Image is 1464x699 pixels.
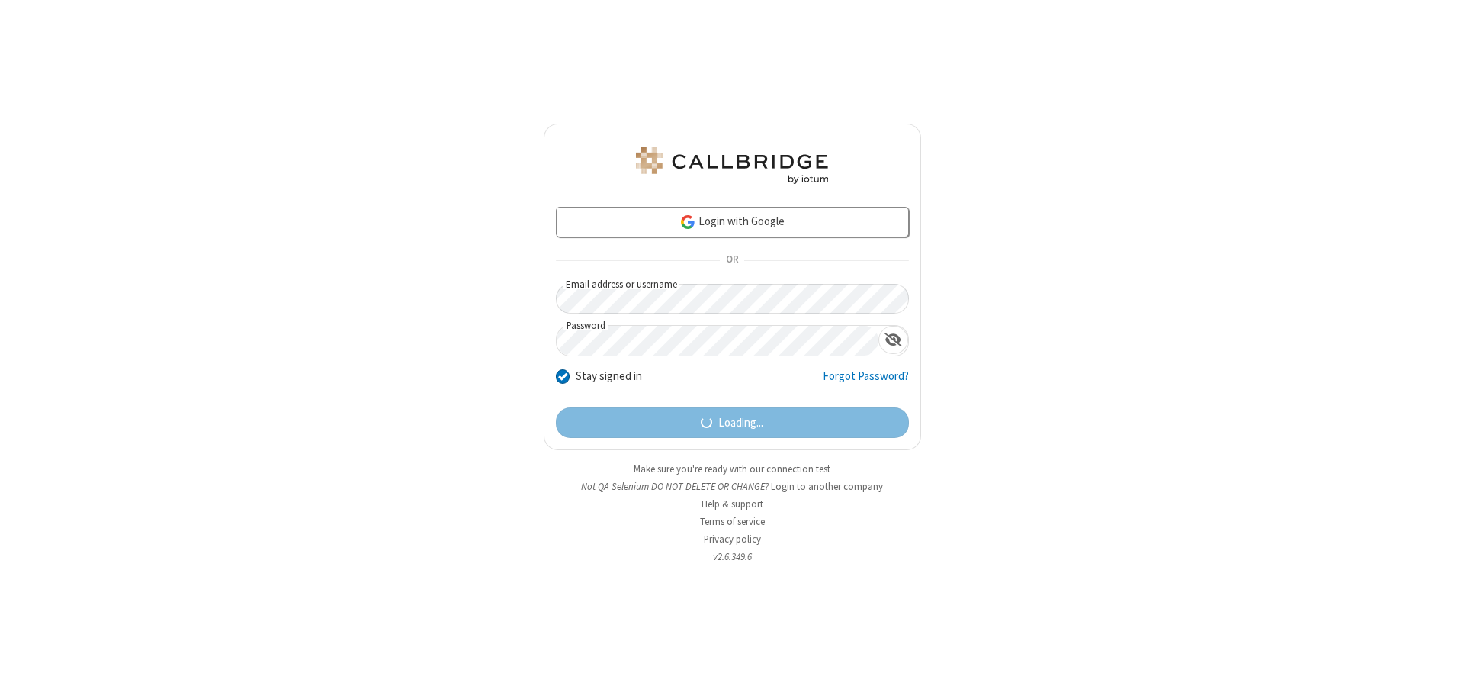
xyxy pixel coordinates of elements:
label: Stay signed in [576,368,642,385]
span: OR [720,250,744,272]
input: Password [557,326,878,356]
a: Privacy policy [704,533,761,546]
button: Login to another company [771,479,883,494]
a: Help & support [701,498,763,511]
a: Terms of service [700,515,765,528]
li: v2.6.349.6 [544,549,921,564]
span: Loading... [718,414,763,432]
a: Forgot Password? [823,368,909,397]
img: google-icon.png [679,214,696,230]
button: Loading... [556,407,909,438]
a: Make sure you're ready with our connection test [634,462,830,475]
input: Email address or username [556,284,909,314]
img: QA Selenium DO NOT DELETE OR CHANGE [633,147,831,184]
li: Not QA Selenium DO NOT DELETE OR CHANGE? [544,479,921,494]
a: Login with Google [556,207,909,237]
div: Show password [878,326,908,354]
